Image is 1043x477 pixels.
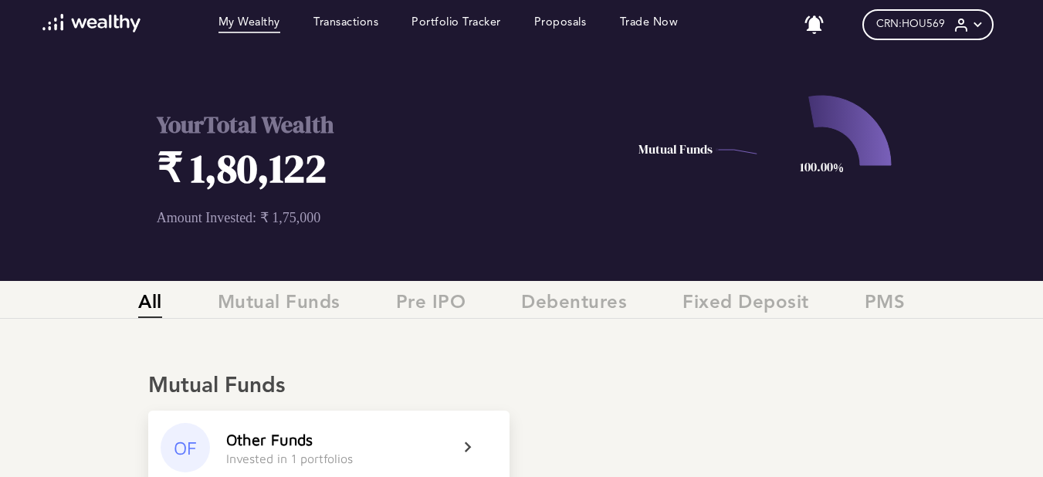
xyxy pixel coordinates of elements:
[157,209,600,226] p: Amount Invested: ₹ 1,75,000
[157,140,600,195] h1: ₹ 1,80,122
[799,158,843,175] text: 100.00%
[161,423,210,472] div: OF
[218,16,280,33] a: My Wealthy
[148,374,895,400] div: Mutual Funds
[138,293,162,318] span: All
[521,293,627,318] span: Debentures
[396,293,466,318] span: Pre IPO
[534,16,587,33] a: Proposals
[226,452,353,465] div: Invested in 1 portfolios
[638,140,713,157] text: Mutual Funds
[865,293,906,318] span: PMS
[876,18,945,31] span: CRN: HOU569
[620,16,679,33] a: Trade Now
[42,14,141,32] img: wl-logo-white.svg
[218,293,340,318] span: Mutual Funds
[977,408,1031,465] iframe: Chat
[411,16,501,33] a: Portfolio Tracker
[226,431,313,448] div: Other Funds
[682,293,809,318] span: Fixed Deposit
[313,16,378,33] a: Transactions
[157,109,600,140] h2: Your Total Wealth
